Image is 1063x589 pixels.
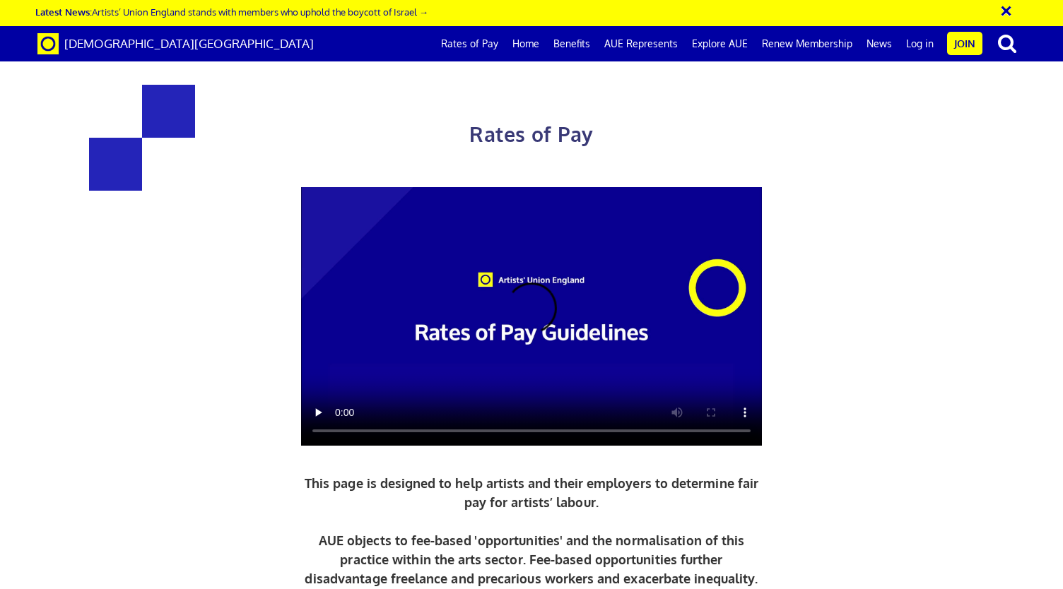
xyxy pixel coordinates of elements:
span: Rates of Pay [469,121,593,147]
a: Benefits [546,26,597,61]
a: Rates of Pay [434,26,505,61]
a: Join [947,32,982,55]
a: Log in [899,26,941,61]
strong: Latest News: [35,6,92,18]
a: Home [505,26,546,61]
p: This page is designed to help artists and their employers to determine fair pay for artists’ labo... [301,474,763,588]
span: [DEMOGRAPHIC_DATA][GEOGRAPHIC_DATA] [64,36,314,51]
button: search [985,28,1029,58]
a: Renew Membership [755,26,859,61]
a: AUE Represents [597,26,685,61]
a: News [859,26,899,61]
a: Brand [DEMOGRAPHIC_DATA][GEOGRAPHIC_DATA] [27,26,324,61]
a: Latest News:Artists’ Union England stands with members who uphold the boycott of Israel → [35,6,428,18]
a: Explore AUE [685,26,755,61]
